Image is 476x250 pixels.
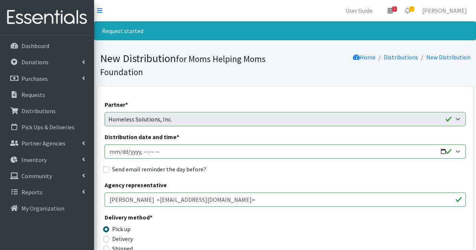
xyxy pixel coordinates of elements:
legend: Delivery method [105,213,195,224]
a: Inventory [3,152,91,167]
a: Pick Ups & Deliveries [3,120,91,135]
span: 7 [409,6,414,12]
img: HumanEssentials [3,5,91,30]
p: Community [21,172,52,180]
a: New Distribution [426,53,470,61]
label: Distribution date and time [105,132,179,141]
p: My Organization [21,205,64,212]
a: Home [353,53,376,61]
a: Distributions [3,103,91,118]
span: 3 [392,6,397,12]
small: for Moms Helping Moms Foundation [100,53,266,77]
abbr: required [150,214,152,221]
a: Requests [3,87,91,102]
p: Requests [21,91,45,98]
a: [PERSON_NAME] [416,3,473,18]
abbr: required [125,101,128,108]
a: Distributions [384,53,418,61]
a: Partner Agencies [3,136,91,151]
a: Dashboard [3,38,91,53]
p: Purchases [21,75,48,82]
a: Donations [3,55,91,70]
div: Request started [94,21,476,40]
p: Pick Ups & Deliveries [21,123,75,131]
label: Agency representative [105,180,167,189]
p: Distributions [21,107,56,115]
h1: New Distribution [100,52,283,78]
p: Reports [21,188,43,196]
a: Community [3,168,91,183]
p: Donations [21,58,49,66]
p: Partner Agencies [21,139,65,147]
a: Purchases [3,71,91,86]
label: Send email reminder the day before? [112,165,206,174]
a: User Guide [339,3,379,18]
a: Reports [3,185,91,200]
a: 7 [399,3,416,18]
label: Delivery [112,234,133,243]
label: Pick up [112,224,131,233]
a: My Organization [3,201,91,216]
p: Inventory [21,156,47,164]
abbr: required [176,133,179,141]
label: Partner [105,100,128,109]
p: Dashboard [21,42,49,50]
a: 3 [382,3,399,18]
